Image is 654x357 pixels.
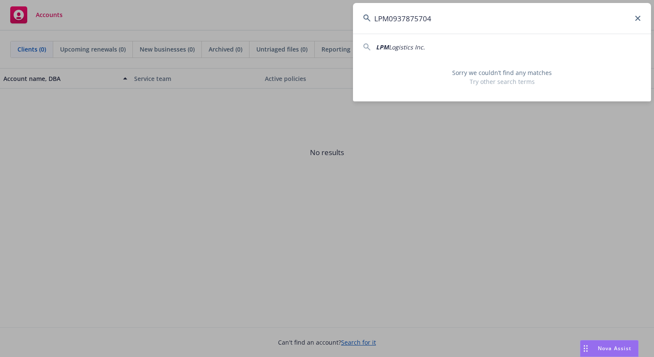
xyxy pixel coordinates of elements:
span: Logistics Inc. [389,43,425,51]
div: Drag to move [580,340,591,357]
span: Nova Assist [598,345,631,352]
span: Try other search terms [363,77,641,86]
button: Nova Assist [580,340,639,357]
input: Search... [353,3,651,34]
span: Sorry we couldn’t find any matches [363,68,641,77]
span: LPM [376,43,389,51]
